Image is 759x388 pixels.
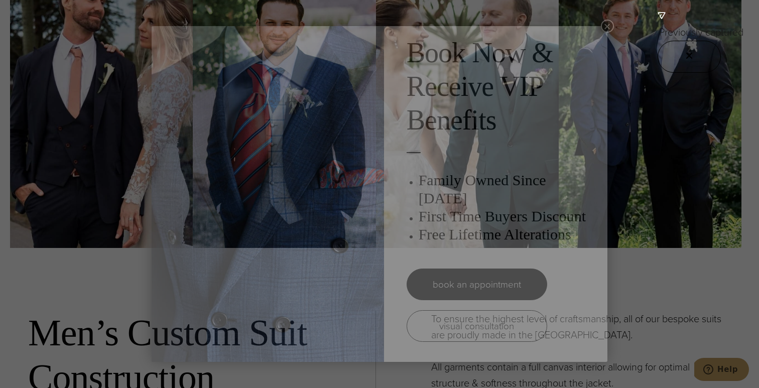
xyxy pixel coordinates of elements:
h3: Free Lifetime Alterations [419,225,597,243]
h3: First Time Buyers Discount [419,207,597,225]
a: visual consultation [407,310,547,342]
span: Help [23,7,44,16]
h3: Family Owned Since [DATE] [419,171,597,207]
a: book an appointment [407,269,547,300]
button: Close [601,20,614,33]
h2: Book Now & Receive VIP Benefits [407,36,597,138]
